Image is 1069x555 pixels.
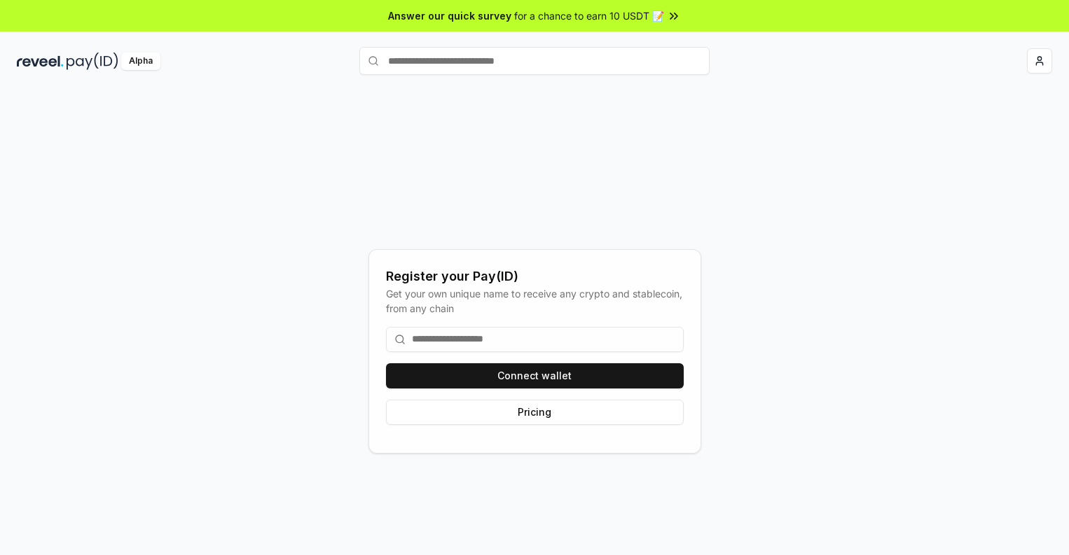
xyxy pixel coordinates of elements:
img: pay_id [67,52,118,70]
span: for a chance to earn 10 USDT 📝 [514,8,664,23]
span: Answer our quick survey [388,8,511,23]
div: Register your Pay(ID) [386,267,684,286]
button: Pricing [386,400,684,425]
button: Connect wallet [386,363,684,388]
img: reveel_dark [17,52,64,70]
div: Get your own unique name to receive any crypto and stablecoin, from any chain [386,286,684,316]
div: Alpha [121,52,160,70]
